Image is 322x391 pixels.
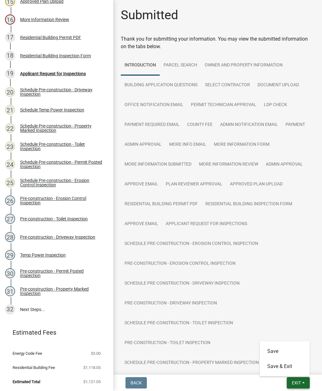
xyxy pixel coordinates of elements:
a: Applicant Request for Inspections [162,214,251,234]
div: 19 [5,69,15,79]
div: 30 [5,268,15,278]
div: 25 [5,178,15,188]
div: Residential Building Permit PDF [20,35,81,40]
button: Save [260,344,310,359]
a: Owner and Property Information [201,55,286,76]
a: Approve Email [121,174,162,195]
div: Pre-construction - Permit Posted Inspection [20,269,103,278]
div: Schedule Temp Power Inspection [20,108,84,112]
a: Pre-construction - Erosion Control Inspection [121,254,239,274]
div: 21 [5,105,15,115]
span: $3.00 [91,351,101,355]
div: Pre-construction - Property Marked Inspection [20,287,103,296]
a: Building Application Questions [121,75,201,95]
a: Permit Technician Approval [187,95,260,115]
div: Pre-construction - Toilet Inspection [20,217,88,221]
a: Office Notification Email [121,95,187,115]
div: 31 [5,286,15,296]
div: 20 [5,87,15,97]
div: Applicant Request for Inspections [20,71,86,76]
a: Residential Building Inspection Form [202,194,296,214]
a: More Info Email [165,135,210,155]
div: 22 [5,123,15,133]
div: 18 [5,51,15,61]
div: 27 [5,214,15,224]
span: Residential Building Fee [13,365,55,370]
div: 23 [5,141,15,151]
div: More Information Review [20,17,69,22]
a: More Information Review [195,155,262,175]
a: Pre-construction - Toilet Inspection [121,333,214,353]
div: Schedule Pre-construction - Permit Posted Inspection [20,160,103,169]
div: 24 [5,159,15,169]
span: Energy Code Fee [13,351,42,355]
a: Admin Approval [262,155,307,175]
div: 17 [5,32,15,42]
a: Schedule Pre-construction - Driveway Inspection [121,274,243,294]
a: More Information Submitted [121,155,195,175]
a: Schedule Pre-construction - Toilet Inspection [121,313,237,333]
a: Introduction [121,55,160,76]
span: Estimated Total [13,380,40,384]
a: Plan Reviewer Approval [162,174,226,195]
button: Exit [287,377,310,388]
a: Approved Plan Upload [226,174,286,195]
div: Schedule Pre-construction - Erosion Control Inspection [20,178,103,187]
a: More Information Form [210,135,273,155]
a: Select contractor [201,75,254,95]
a: Payment Required Email [121,115,183,135]
span: $1,118.05 [83,365,101,370]
a: Residential Building Permit PDF [121,194,202,214]
a: Document Upload [254,75,303,95]
h1: Submitted [121,8,178,23]
div: Exit [260,341,310,377]
span: Exit [292,380,301,385]
a: Schedule Pre-construction - Property Marked Inspection [121,353,263,373]
button: Save & Exit [260,359,310,374]
button: Back [125,377,147,388]
div: 29 [5,250,15,260]
div: Residential Building Inspection Form [20,54,91,58]
div: Thank you for submitting your information. You may view the submitted information on the tabs below. [121,35,314,50]
span: Back [130,380,142,385]
div: Schedule Pre-construction - Property Marked Inspection [20,124,103,133]
div: Temp Power Inspection [20,253,66,257]
a: Pre-construction - Driveway Inspection [121,293,221,314]
div: Pre-construction - Driveway Inspection [20,235,95,239]
a: LDP Check [260,95,291,115]
div: Pre-construction - Erosion Control Inspection [20,196,103,205]
div: 28 [5,232,15,242]
a: Parcel search [160,55,201,76]
a: Admin Approval [121,135,165,155]
a: Schedule Pre-construction - Erosion Control Inspection [121,234,262,254]
div: 16 [5,14,15,25]
a: Approve Email [121,214,162,234]
div: Schedule Pre-construction - Toilet Inspection [20,142,103,151]
a: Admin Notification Email [216,115,282,135]
a: County Fee [183,115,216,135]
div: 26 [5,195,15,206]
a: Payment [282,115,309,135]
span: $1,121.05 [83,380,101,384]
a: Estimated Fees [5,326,103,339]
div: 32 [5,304,15,314]
div: Schedule Pre-construction - Driveway Inspection [20,88,103,96]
